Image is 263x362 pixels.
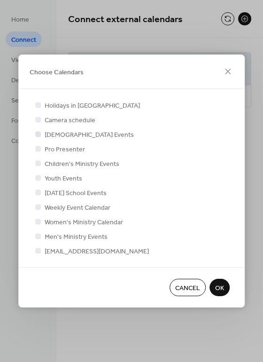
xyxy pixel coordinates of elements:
span: Pro Presenter [45,145,85,155]
button: Cancel [170,279,206,296]
span: Holidays in [GEOGRAPHIC_DATA] [45,101,140,111]
span: [EMAIL_ADDRESS][DOMAIN_NAME] [45,247,149,257]
span: [DEMOGRAPHIC_DATA] Events [45,130,134,140]
span: Children's Ministry Events [45,159,119,169]
span: Choose Calendars [30,67,84,77]
span: Women's Ministry Calendar [45,218,123,228]
span: Youth Events [45,174,82,184]
button: OK [209,279,230,296]
span: Men's Ministry Events [45,232,108,242]
span: OK [215,283,224,293]
span: Camera schedule [45,116,95,126]
span: [DATE] School Events [45,189,107,198]
span: Cancel [175,283,200,293]
span: Weekly Event Calendar [45,203,110,213]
